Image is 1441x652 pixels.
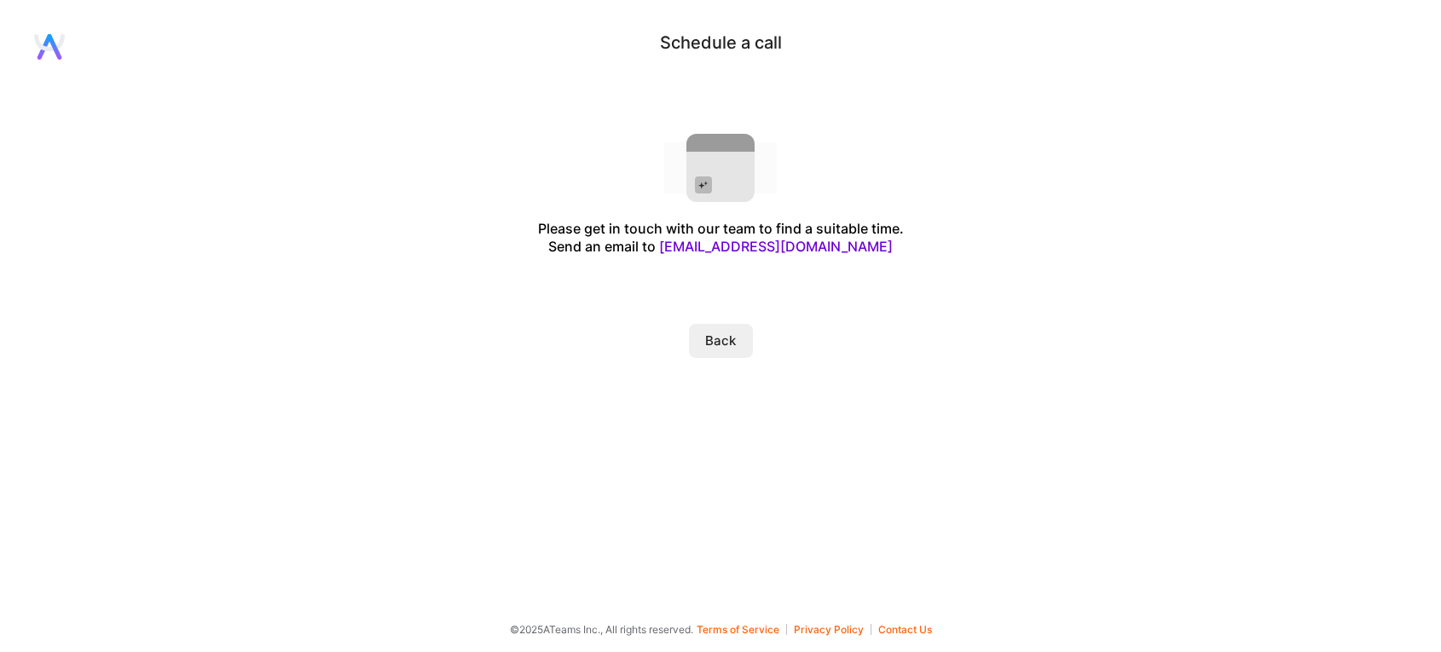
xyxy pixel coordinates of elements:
span: © 2025 ATeams Inc., All rights reserved. [510,620,693,638]
button: Contact Us [878,624,932,635]
button: Terms of Service [697,624,787,635]
button: Privacy Policy [794,624,871,635]
a: [EMAIL_ADDRESS][DOMAIN_NAME] [659,238,893,255]
button: Back [689,324,753,358]
div: Please get in touch with our team to find a suitable time. Send an email to [538,220,904,256]
div: Schedule a call [660,34,782,52]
